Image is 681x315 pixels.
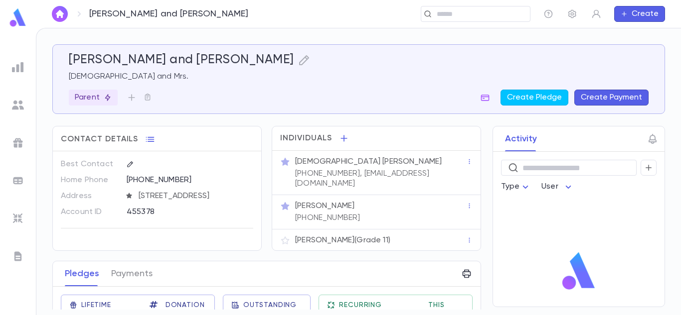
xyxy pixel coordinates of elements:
[61,204,118,220] p: Account ID
[614,6,665,22] button: Create
[12,61,24,73] img: reports_grey.c525e4749d1bce6a11f5fe2a8de1b229.svg
[127,172,253,187] div: [PHONE_NUMBER]
[61,172,118,188] p: Home Phone
[541,177,574,197] div: User
[295,235,390,245] p: [PERSON_NAME] (Grade 11)
[574,90,649,105] button: Create Payment
[135,191,254,201] span: [STREET_ADDRESS]
[12,99,24,111] img: students_grey.60c7aba0da46da39d6d829b817ac14fc.svg
[295,157,442,167] p: [DEMOGRAPHIC_DATA] [PERSON_NAME]
[295,201,354,211] p: [PERSON_NAME]
[280,133,332,143] span: Individuals
[501,90,568,105] button: Create Pledge
[111,261,153,286] button: Payments
[65,261,99,286] button: Pledges
[501,177,532,197] div: Type
[127,204,228,219] div: 455378
[558,251,599,291] img: logo
[12,175,24,187] img: batches_grey.339ca447c9d9533ef1741baa751efc33.svg
[243,301,297,309] span: Outstanding
[61,188,118,204] p: Address
[12,250,24,262] img: letters_grey.7941b92b52307dd3b8a917253454ce1c.svg
[505,126,537,151] button: Activity
[12,137,24,149] img: campaigns_grey.99e729a5f7ee94e3726e6486bddda8f1.svg
[69,53,294,68] h5: [PERSON_NAME] and [PERSON_NAME]
[541,183,558,191] span: User
[8,8,28,27] img: logo
[54,10,66,18] img: home_white.a664292cf8c1dea59945f0da9f25487c.svg
[61,134,138,144] span: Contact Details
[295,169,466,189] p: [PHONE_NUMBER], [EMAIL_ADDRESS][DOMAIN_NAME]
[75,93,112,103] p: Parent
[69,90,118,105] div: Parent
[12,212,24,224] img: imports_grey.530a8a0e642e233f2baf0ef88e8c9fcb.svg
[61,156,118,172] p: Best Contact
[295,213,360,223] p: [PHONE_NUMBER]
[89,8,249,19] p: [PERSON_NAME] and [PERSON_NAME]
[501,183,520,191] span: Type
[69,72,649,82] p: [DEMOGRAPHIC_DATA] and Mrs.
